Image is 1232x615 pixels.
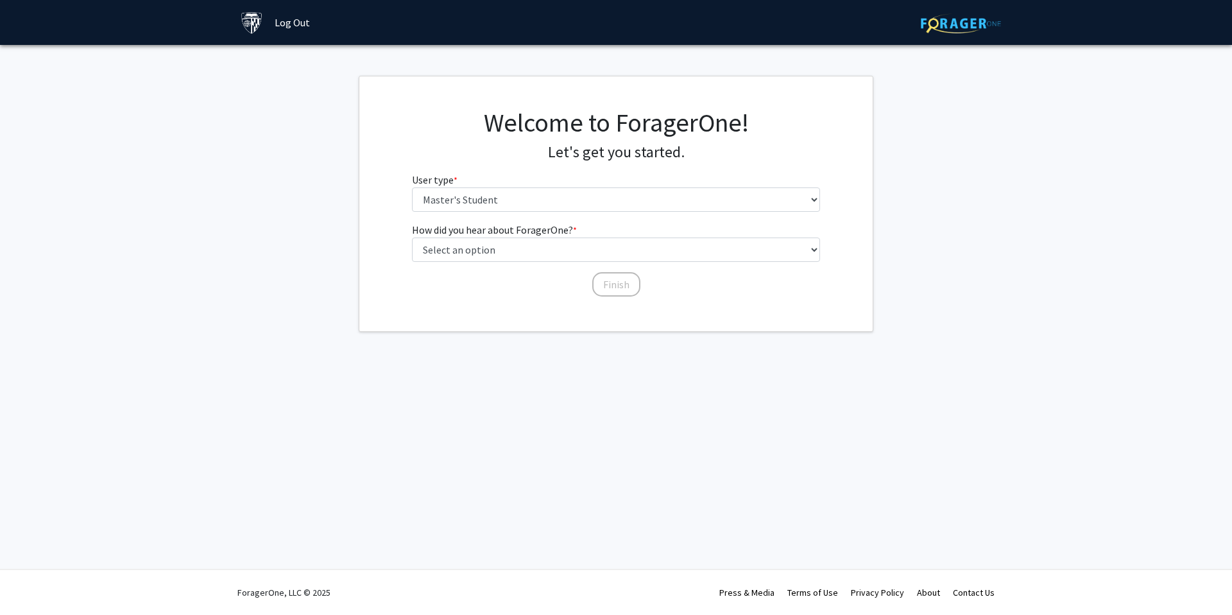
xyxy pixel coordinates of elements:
[412,107,821,138] h1: Welcome to ForagerOne!
[412,143,821,162] h4: Let's get you started.
[412,172,458,187] label: User type
[412,222,577,238] label: How did you hear about ForagerOne?
[921,13,1001,33] img: ForagerOne Logo
[241,12,263,34] img: Johns Hopkins University Logo
[237,570,330,615] div: ForagerOne, LLC © 2025
[719,587,774,598] a: Press & Media
[10,557,55,605] iframe: Chat
[787,587,838,598] a: Terms of Use
[917,587,940,598] a: About
[851,587,904,598] a: Privacy Policy
[592,272,640,297] button: Finish
[953,587,995,598] a: Contact Us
